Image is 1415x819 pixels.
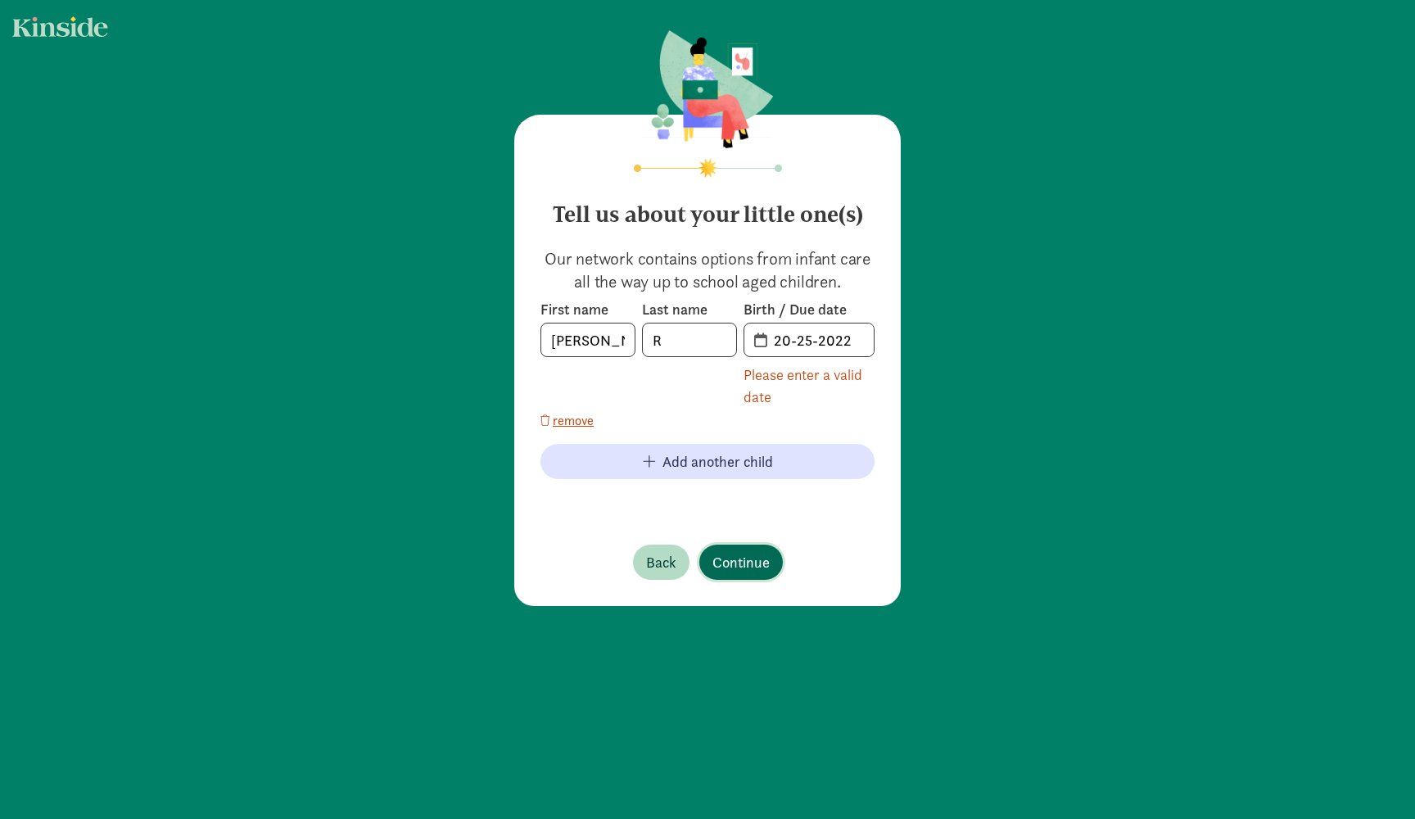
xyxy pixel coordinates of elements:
div: Please enter a valid date [744,364,875,408]
button: remove [540,411,594,431]
h4: Tell us about your little one(s) [540,188,875,228]
span: Back [646,551,676,573]
p: Our network contains options from infant care all the way up to school aged children. [540,247,875,293]
button: Add another child [540,444,875,479]
label: Birth / Due date [744,300,875,319]
label: First name [540,300,635,319]
label: Last name [642,300,737,319]
button: Continue [699,545,783,580]
button: Back [633,545,689,580]
input: MM-DD-YYYY [764,324,874,356]
span: Continue [712,551,770,573]
span: Add another child [662,450,773,473]
span: remove [553,411,594,431]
